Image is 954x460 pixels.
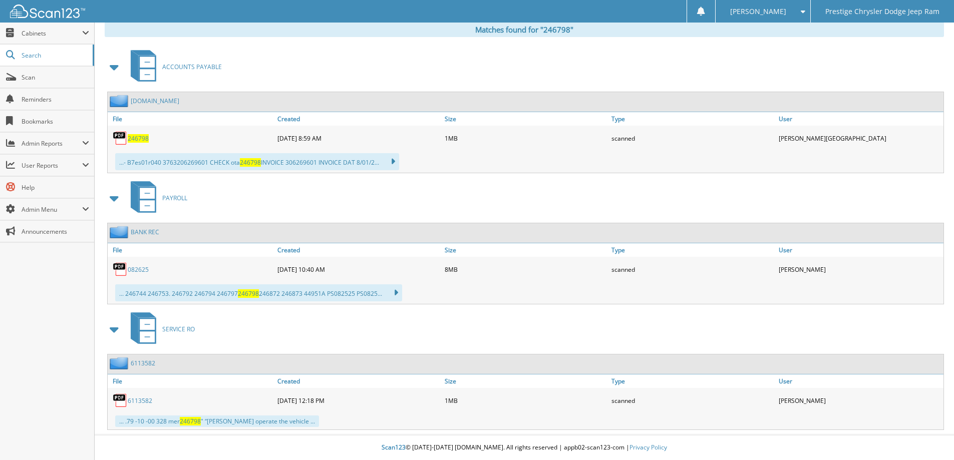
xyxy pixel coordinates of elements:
[22,205,82,214] span: Admin Menu
[10,5,85,18] img: scan123-logo-white.svg
[105,22,944,37] div: Matches found for "246798"
[442,112,609,126] a: Size
[113,393,128,408] img: PDF.png
[113,131,128,146] img: PDF.png
[442,390,609,410] div: 1MB
[115,153,399,170] div: ...- B7es01r040 3763206269601 CHECK ota INVOICE 306269601 INVOICE DAT 8/01/2...
[275,243,442,257] a: Created
[128,396,152,405] a: 6113582
[238,289,259,298] span: 246798
[22,183,89,192] span: Help
[162,325,195,333] span: SERVICE RO
[128,265,149,274] a: 082625
[110,357,131,369] img: folder2.png
[108,374,275,388] a: File
[22,95,89,104] span: Reminders
[113,262,128,277] img: PDF.png
[776,374,943,388] a: User
[609,259,776,279] div: scanned
[275,259,442,279] div: [DATE] 10:40 AM
[125,47,222,87] a: ACCOUNTS PAYABLE
[609,128,776,148] div: scanned
[180,417,201,425] span: 246798
[115,415,319,427] div: ... .79 -10 -00 328 mer " “[PERSON_NAME] operate the vehicle ...
[162,63,222,71] span: ACCOUNTS PAYABLE
[609,112,776,126] a: Type
[629,443,667,451] a: Privacy Policy
[162,194,187,202] span: PAYROLL
[825,9,939,15] span: Prestige Chrysler Dodge Jeep Ram
[95,435,954,460] div: © [DATE]-[DATE] [DOMAIN_NAME]. All rights reserved | appb02-scan123-com |
[131,97,179,105] a: [DOMAIN_NAME]
[131,359,155,367] a: 6113582
[776,128,943,148] div: [PERSON_NAME][GEOGRAPHIC_DATA]
[125,309,195,349] a: SERVICE RO
[776,259,943,279] div: [PERSON_NAME]
[115,284,402,301] div: ... 246744 246753. 246792 246794 246797 246872 246873 44951A PS082525 PS0825...
[442,259,609,279] div: 8MB
[442,243,609,257] a: Size
[730,9,786,15] span: [PERSON_NAME]
[776,390,943,410] div: [PERSON_NAME]
[22,139,82,148] span: Admin Reports
[275,374,442,388] a: Created
[609,390,776,410] div: scanned
[22,161,82,170] span: User Reports
[609,374,776,388] a: Type
[110,226,131,238] img: folder2.png
[131,228,159,236] a: BANK REC
[275,112,442,126] a: Created
[22,227,89,236] span: Announcements
[609,243,776,257] a: Type
[22,29,82,38] span: Cabinets
[22,73,89,82] span: Scan
[275,128,442,148] div: [DATE] 8:59 AM
[776,243,943,257] a: User
[22,51,88,60] span: Search
[128,134,149,143] a: 246798
[125,178,187,218] a: PAYROLL
[108,243,275,257] a: File
[442,374,609,388] a: Size
[442,128,609,148] div: 1MB
[22,117,89,126] span: Bookmarks
[382,443,406,451] span: Scan123
[776,112,943,126] a: User
[108,112,275,126] a: File
[110,95,131,107] img: folder2.png
[240,158,261,167] span: 246798
[275,390,442,410] div: [DATE] 12:18 PM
